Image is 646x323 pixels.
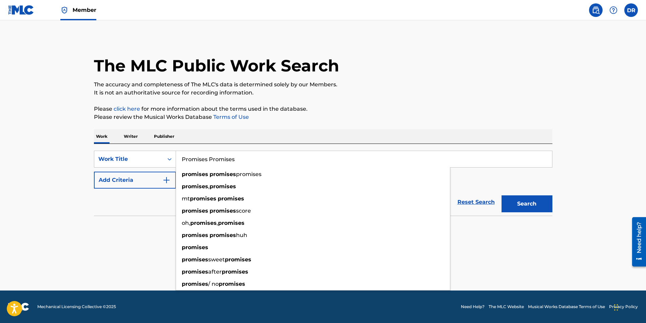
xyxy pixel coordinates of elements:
[182,220,190,226] span: oh,
[502,195,552,212] button: Search
[592,6,600,14] img: search
[94,89,552,97] p: It is not an authoritative source for recording information.
[210,171,236,177] strong: promises
[236,232,247,238] span: huh
[624,3,638,17] div: User Menu
[94,151,552,216] form: Search Form
[589,3,603,17] a: Public Search
[236,208,251,214] span: score
[94,81,552,89] p: The accuracy and completeness of The MLC's data is determined solely by our Members.
[210,183,236,190] strong: promises
[182,268,208,275] strong: promises
[182,244,208,251] strong: promises
[212,114,249,120] a: Terms of Use
[94,172,176,189] button: Add Criteria
[94,56,339,76] h1: The MLC Public Work Search
[208,268,222,275] span: after
[182,256,208,263] strong: promises
[94,105,552,113] p: Please for more information about the terms used in the database.
[218,195,244,202] strong: promises
[208,256,225,263] span: sweet
[208,281,219,287] span: / no
[461,304,485,310] a: Need Help?
[528,304,605,310] a: Musical Works Database Terms of Use
[208,183,210,190] span: ,
[218,220,244,226] strong: promises
[614,297,618,318] div: Drag
[607,3,620,17] div: Help
[489,304,524,310] a: The MLC Website
[190,195,216,202] strong: promises
[182,281,208,287] strong: promises
[162,176,171,184] img: 9d2ae6d4665cec9f34b9.svg
[94,129,110,144] p: Work
[8,5,34,15] img: MLC Logo
[94,113,552,121] p: Please review the Musical Works Database
[114,106,140,112] a: click here
[627,215,646,269] iframe: Resource Center
[236,171,261,177] span: promises
[225,256,251,263] strong: promises
[182,232,208,238] strong: promises
[182,183,208,190] strong: promises
[73,6,96,14] span: Member
[222,268,248,275] strong: promises
[609,6,618,14] img: help
[190,220,217,226] strong: promises
[182,171,208,177] strong: promises
[182,208,208,214] strong: promises
[122,129,140,144] p: Writer
[37,304,116,310] span: Mechanical Licensing Collective © 2025
[182,195,190,202] span: mt
[609,304,638,310] a: Privacy Policy
[210,208,236,214] strong: promises
[8,303,29,311] img: logo
[210,232,236,238] strong: promises
[98,155,159,163] div: Work Title
[217,220,218,226] span: ,
[60,6,68,14] img: Top Rightsholder
[152,129,176,144] p: Publisher
[219,281,245,287] strong: promises
[612,290,646,323] iframe: Chat Widget
[454,195,498,210] a: Reset Search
